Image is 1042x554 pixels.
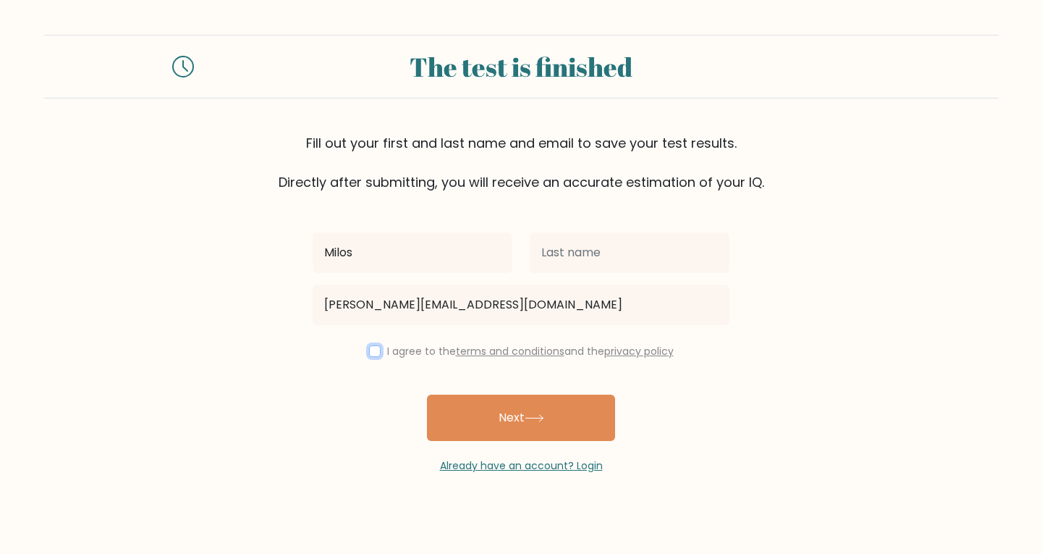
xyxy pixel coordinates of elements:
[387,344,674,358] label: I agree to the and the
[530,232,729,273] input: Last name
[427,395,615,441] button: Next
[440,458,603,473] a: Already have an account? Login
[313,232,512,273] input: First name
[456,344,564,358] a: terms and conditions
[313,285,729,325] input: Email
[604,344,674,358] a: privacy policy
[211,47,831,86] div: The test is finished
[43,133,999,192] div: Fill out your first and last name and email to save your test results. Directly after submitting,...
